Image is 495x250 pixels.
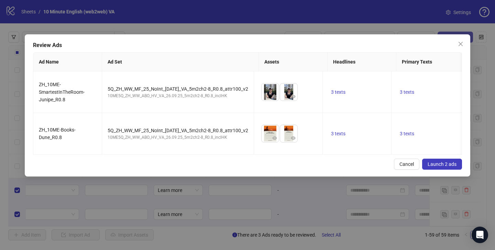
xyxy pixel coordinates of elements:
[328,129,348,138] button: 3 texts
[39,82,85,102] span: ZH_10ME-SmartestInTheRoom-Junipe_R0.8
[394,159,419,170] button: Cancel
[259,53,328,71] th: Assets
[400,89,414,95] span: 3 texts
[399,161,414,167] span: Cancel
[108,85,248,93] div: 5Q_ZH_WW_MF_25_NoInt_[DATE]_VA_5m2ch2-8_R0.8_attr100_v2
[331,89,345,95] span: 3 texts
[397,129,417,138] button: 3 texts
[102,53,259,71] th: Ad Set
[422,159,462,170] button: Launch 2 ads
[400,131,414,136] span: 3 texts
[328,53,396,71] th: Headlines
[331,131,345,136] span: 3 texts
[262,83,279,101] img: Asset 1
[272,94,277,99] span: eye
[262,125,279,142] img: Asset 1
[289,134,297,142] button: Preview
[108,134,248,141] div: 10ME5Q_ZH_WW_ABO_HV_VA_26.09.25_5m2ch2-8_R0.8_inclHK
[39,127,76,140] span: ZH_10ME-Books-Dune_R0.8
[280,83,297,101] img: Asset 2
[289,92,297,101] button: Preview
[272,136,277,140] span: eye
[33,53,102,71] th: Ad Name
[472,227,488,243] div: Open Intercom Messenger
[271,92,279,101] button: Preview
[291,136,296,140] span: eye
[455,38,466,49] button: Close
[428,161,456,167] span: Launch 2 ads
[328,88,348,96] button: 3 texts
[396,53,482,71] th: Primary Texts
[271,134,279,142] button: Preview
[291,94,296,99] span: eye
[33,41,462,49] div: Review Ads
[280,125,297,142] img: Asset 2
[108,127,248,134] div: 5Q_ZH_WW_MF_25_NoInt_[DATE]_VA_5m2ch2-8_R0.8_attr100_v2
[397,88,417,96] button: 3 texts
[108,93,248,99] div: 10ME5Q_ZH_WW_ABO_HV_VA_26.09.25_5m2ch2-8_R0.8_inclHK
[458,41,463,47] span: close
